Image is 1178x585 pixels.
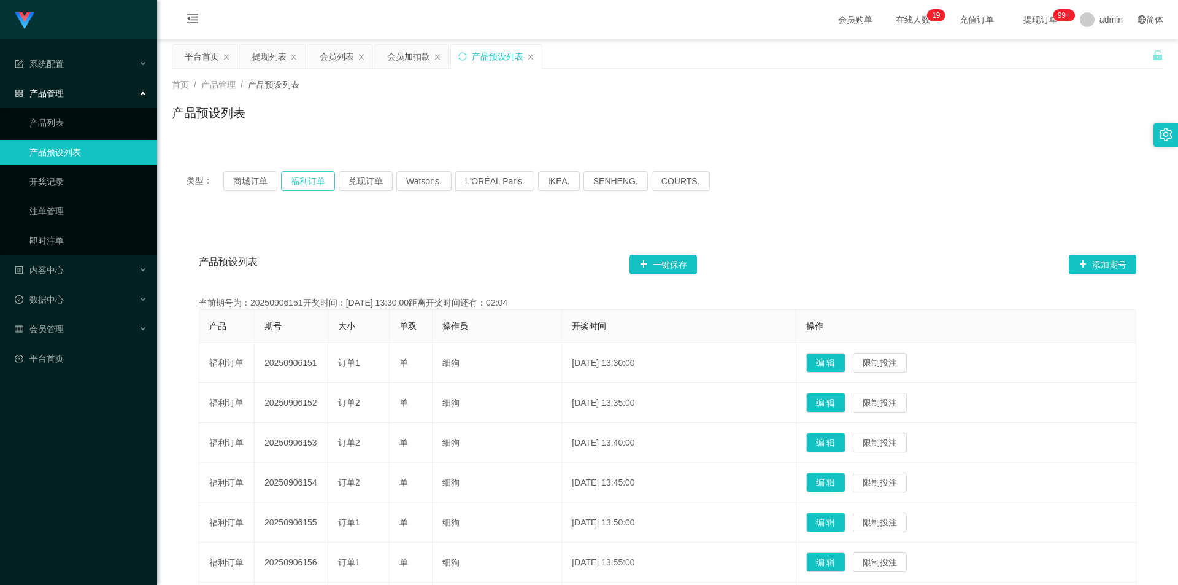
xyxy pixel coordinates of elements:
h1: 产品预设列表 [172,104,245,122]
td: [DATE] 13:35:00 [562,383,796,423]
span: 订单1 [338,517,360,527]
i: 图标: global [1138,15,1146,24]
span: 单 [399,557,408,567]
td: 20250906153 [255,423,328,463]
i: 图标: close [290,53,298,61]
td: 福利订单 [199,423,255,463]
i: 图标: setting [1159,128,1172,141]
button: 限制投注 [853,433,907,452]
td: 细狗 [433,423,562,463]
i: 图标: close [223,53,230,61]
button: 限制投注 [853,552,907,572]
span: 期号 [264,321,282,331]
button: IKEA. [538,171,580,191]
button: 限制投注 [853,353,907,373]
span: 产品预设列表 [248,80,299,90]
img: logo.9652507e.png [15,12,34,29]
td: [DATE] 13:30:00 [562,343,796,383]
i: 图标: sync [458,52,467,61]
td: 20250906156 [255,543,328,583]
td: 20250906155 [255,503,328,543]
button: 限制投注 [853,473,907,492]
span: 单 [399,517,408,527]
i: 图标: appstore-o [15,89,23,98]
a: 图标: dashboard平台首页 [15,346,147,371]
div: 产品预设列表 [472,45,523,68]
button: 福利订单 [281,171,335,191]
span: / [241,80,243,90]
span: 单 [399,398,408,408]
span: 操作员 [442,321,468,331]
button: COURTS. [652,171,710,191]
td: [DATE] 13:50:00 [562,503,796,543]
td: 福利订单 [199,383,255,423]
span: 在线人数 [890,15,936,24]
td: [DATE] 13:45:00 [562,463,796,503]
button: 商城订单 [223,171,277,191]
td: 福利订单 [199,463,255,503]
td: 细狗 [433,343,562,383]
span: 开奖时间 [572,321,606,331]
button: 图标: plus一键保存 [629,255,697,274]
td: 细狗 [433,383,562,423]
button: 兑现订单 [339,171,393,191]
span: 订单2 [338,398,360,408]
span: 内容中心 [15,265,64,275]
span: 系统配置 [15,59,64,69]
td: 福利订单 [199,543,255,583]
a: 注单管理 [29,199,147,223]
i: 图标: close [358,53,365,61]
span: 订单1 [338,358,360,368]
span: 提现订单 [1017,15,1064,24]
i: 图标: close [434,53,441,61]
i: 图标: close [527,53,534,61]
div: 会员加扣款 [387,45,430,68]
td: 20250906154 [255,463,328,503]
div: 提现列表 [252,45,287,68]
button: 图标: plus添加期号 [1069,255,1136,274]
td: 福利订单 [199,343,255,383]
span: 单双 [399,321,417,331]
i: 图标: menu-fold [172,1,214,40]
i: 图标: table [15,325,23,333]
div: 当前期号为：20250906151开奖时间：[DATE] 13:30:00距离开奖时间还有：02:04 [199,296,1136,309]
p: 9 [936,9,941,21]
span: 充值订单 [953,15,1000,24]
a: 产品预设列表 [29,140,147,165]
span: 单 [399,478,408,487]
span: 首页 [172,80,189,90]
td: 细狗 [433,503,562,543]
button: 限制投注 [853,513,907,532]
button: Watsons. [396,171,452,191]
span: 产品管理 [15,88,64,98]
i: 图标: profile [15,266,23,274]
div: 会员列表 [320,45,354,68]
button: SENHENG. [583,171,648,191]
button: 编 辑 [806,513,845,532]
td: [DATE] 13:40:00 [562,423,796,463]
span: 会员管理 [15,324,64,334]
span: 产品 [209,321,226,331]
td: [DATE] 13:55:00 [562,543,796,583]
a: 产品列表 [29,110,147,135]
span: 数据中心 [15,295,64,304]
span: 类型： [187,171,223,191]
td: 细狗 [433,543,562,583]
span: 产品预设列表 [199,255,258,274]
td: 20250906151 [255,343,328,383]
span: 单 [399,438,408,447]
span: 操作 [806,321,823,331]
div: 平台首页 [185,45,219,68]
p: 1 [932,9,936,21]
span: 大小 [338,321,355,331]
button: 编 辑 [806,552,845,572]
a: 即时注单 [29,228,147,253]
span: 单 [399,358,408,368]
sup: 1089 [1053,9,1075,21]
button: L'ORÉAL Paris. [455,171,534,191]
i: 图标: form [15,60,23,68]
span: / [194,80,196,90]
td: 细狗 [433,463,562,503]
span: 订单2 [338,438,360,447]
button: 编 辑 [806,433,845,452]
